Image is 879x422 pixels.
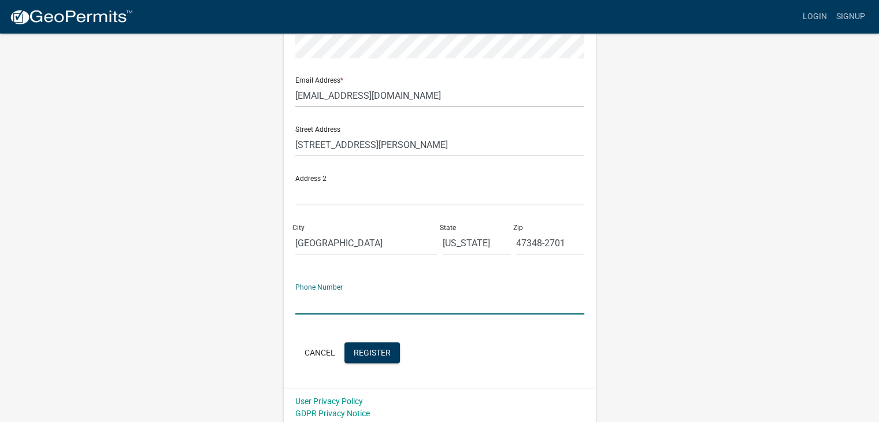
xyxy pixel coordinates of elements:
[354,347,391,357] span: Register
[832,6,870,28] a: Signup
[295,397,363,406] a: User Privacy Policy
[295,409,370,418] a: GDPR Privacy Notice
[798,6,832,28] a: Login
[344,342,400,363] button: Register
[295,342,344,363] button: Cancel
